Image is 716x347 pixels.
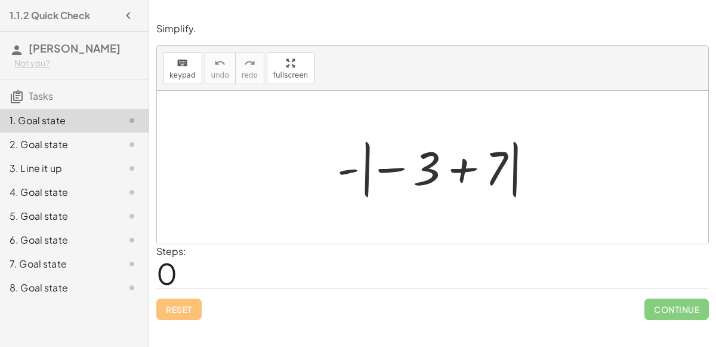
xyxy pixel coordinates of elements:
[169,71,196,79] span: keypad
[10,233,106,247] div: 6. Goal state
[177,56,188,70] i: keyboard
[10,113,106,128] div: 1. Goal state
[125,257,139,271] i: Task not started.
[125,209,139,223] i: Task not started.
[156,22,709,36] p: Simplify.
[125,137,139,152] i: Task not started.
[156,245,186,257] label: Steps:
[10,257,106,271] div: 7. Goal state
[10,209,106,223] div: 5. Goal state
[235,52,264,84] button: redoredo
[10,161,106,176] div: 3. Line it up
[242,71,258,79] span: redo
[214,56,226,70] i: undo
[125,233,139,247] i: Task not started.
[10,185,106,199] div: 4. Goal state
[125,185,139,199] i: Task not started.
[29,41,121,55] span: [PERSON_NAME]
[10,137,106,152] div: 2. Goal state
[29,90,53,102] span: Tasks
[125,281,139,295] i: Task not started.
[244,56,255,70] i: redo
[163,52,202,84] button: keyboardkeypad
[14,57,139,69] div: Not you?
[125,113,139,128] i: Task not started.
[156,255,177,291] span: 0
[125,161,139,176] i: Task not started.
[10,281,106,295] div: 8. Goal state
[10,8,90,23] h4: 1.1.2 Quick Check
[211,71,229,79] span: undo
[205,52,236,84] button: undoundo
[273,71,308,79] span: fullscreen
[267,52,314,84] button: fullscreen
